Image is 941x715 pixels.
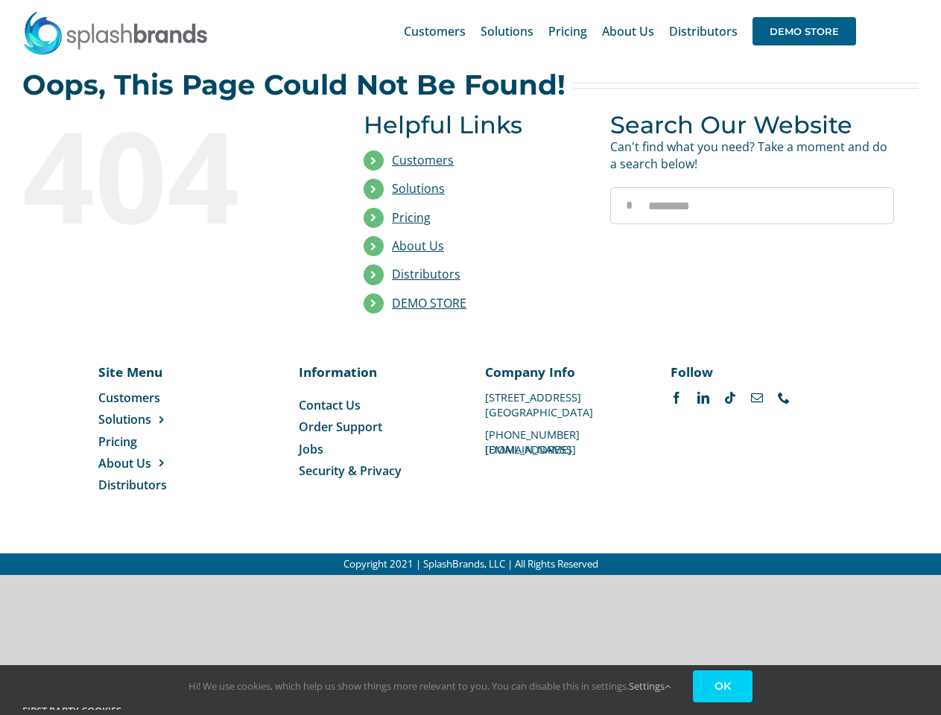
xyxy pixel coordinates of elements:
a: DEMO STORE [392,295,466,311]
a: Distributors [669,7,738,55]
a: Customers [392,152,454,168]
span: Distributors [98,477,167,493]
a: About Us [98,455,199,471]
p: Site Menu [98,363,199,381]
h3: Search Our Website [610,111,894,139]
span: Hi! We use cookies, which help us show things more relevant to you. You can disable this in setti... [188,679,671,693]
p: Follow [671,363,828,381]
span: Jobs [299,441,323,457]
a: Pricing [548,7,587,55]
div: 404 [22,111,306,238]
a: Pricing [98,433,199,450]
span: Customers [404,25,466,37]
span: Pricing [98,433,137,450]
a: DEMO STORE [753,7,856,55]
span: Security & Privacy [299,463,402,479]
a: OK [693,670,753,702]
span: About Us [602,25,654,37]
a: Solutions [392,180,445,197]
a: About Us [392,238,444,254]
p: Company Info [485,363,642,381]
span: Order Support [299,419,382,435]
span: Solutions [481,25,533,37]
nav: Main Menu [404,7,856,55]
span: Contact Us [299,397,361,413]
p: Information [299,363,456,381]
a: Jobs [299,441,456,457]
span: About Us [98,455,151,471]
a: Security & Privacy [299,463,456,479]
a: mail [751,392,763,404]
a: Distributors [392,266,460,282]
a: Customers [404,7,466,55]
input: Search [610,187,647,224]
span: Distributors [669,25,738,37]
h2: Oops, This Page Could Not Be Found! [22,70,565,100]
a: Order Support [299,419,456,435]
a: Settings [629,679,671,693]
a: Customers [98,390,199,406]
span: Pricing [548,25,587,37]
a: Pricing [392,209,431,226]
h3: Helpful Links [364,111,588,139]
input: Search... [610,187,894,224]
a: linkedin [697,392,709,404]
a: phone [778,392,790,404]
a: Contact Us [299,397,456,413]
a: facebook [671,392,682,404]
p: Can't find what you need? Take a moment and do a search below! [610,139,894,172]
span: DEMO STORE [753,17,856,45]
nav: Menu [299,397,456,480]
a: tiktok [724,392,736,404]
span: Solutions [98,411,151,428]
a: Solutions [98,411,199,428]
span: Customers [98,390,160,406]
nav: Menu [98,390,199,494]
a: Distributors [98,477,199,493]
img: SplashBrands.com Logo [22,10,209,55]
